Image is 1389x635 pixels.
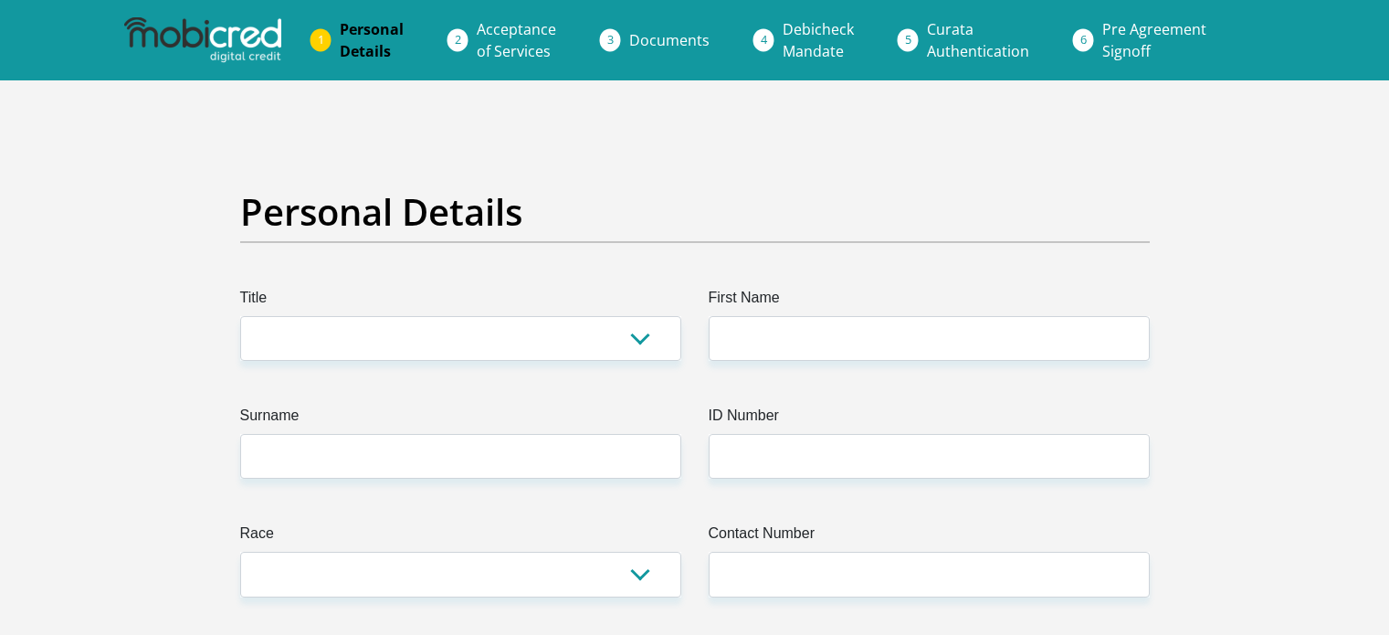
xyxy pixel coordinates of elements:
h2: Personal Details [240,190,1150,234]
input: First Name [709,316,1150,361]
input: ID Number [709,434,1150,479]
a: CurataAuthentication [912,11,1044,69]
a: Documents [615,22,724,58]
span: Personal Details [340,19,404,61]
span: Curata Authentication [927,19,1029,61]
label: Race [240,523,681,552]
span: Debicheck Mandate [783,19,854,61]
a: DebicheckMandate [768,11,868,69]
input: Surname [240,434,681,479]
a: PersonalDetails [325,11,418,69]
span: Documents [629,30,710,50]
a: Acceptanceof Services [462,11,571,69]
label: First Name [709,287,1150,316]
a: Pre AgreementSignoff [1088,11,1221,69]
input: Contact Number [709,552,1150,597]
label: Surname [240,405,681,434]
span: Pre Agreement Signoff [1102,19,1206,61]
label: Contact Number [709,523,1150,552]
img: mobicred logo [124,17,281,63]
label: ID Number [709,405,1150,434]
span: Acceptance of Services [477,19,556,61]
label: Title [240,287,681,316]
